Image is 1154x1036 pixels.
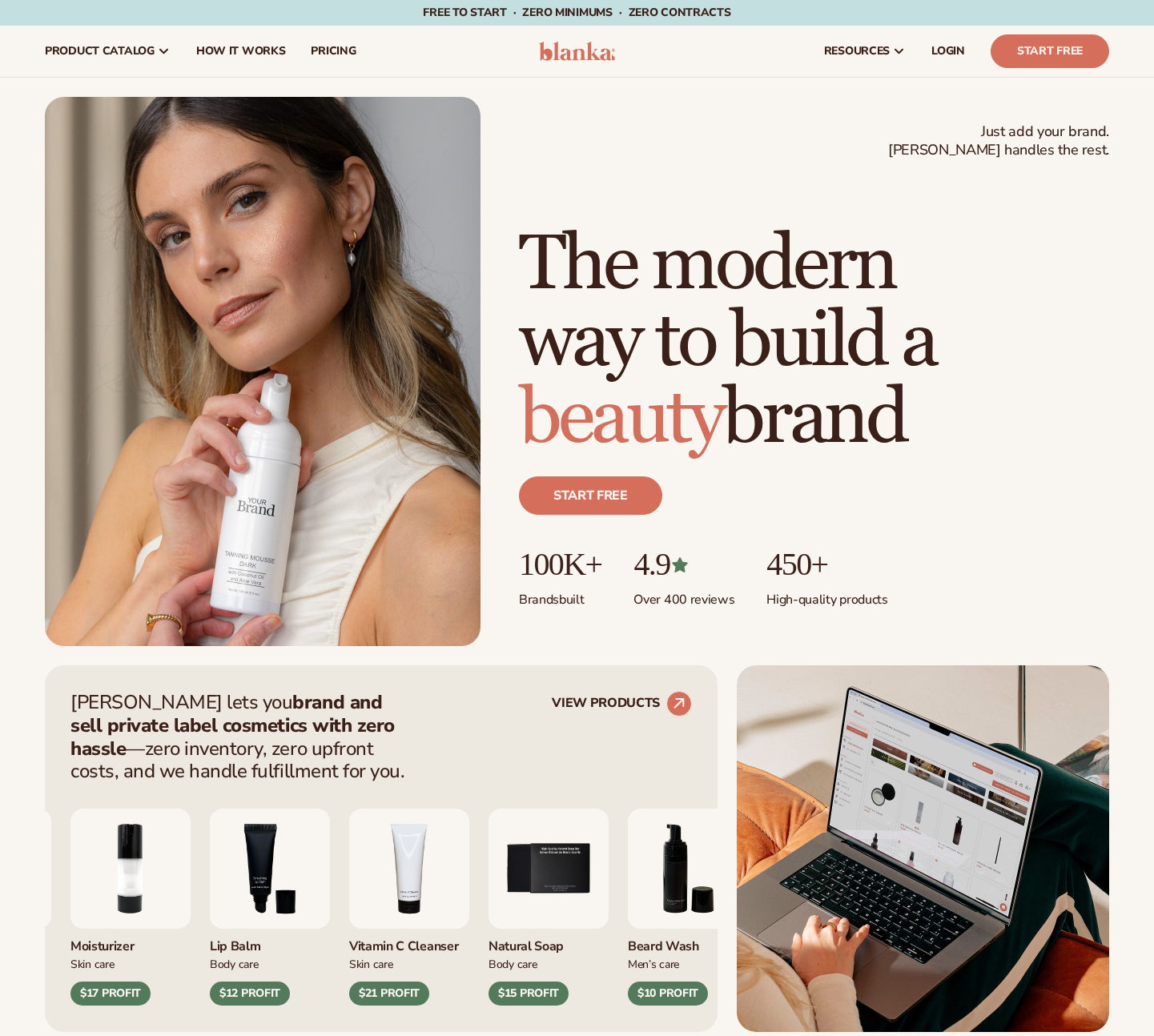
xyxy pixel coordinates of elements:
a: resources [811,26,919,77]
span: pricing [311,45,356,58]
div: $15 PROFIT [489,982,569,1006]
img: Vitamin c cleanser. [349,809,469,929]
p: High-quality products [766,582,887,608]
p: 4.9 [633,547,734,582]
div: 2 / 9 [70,809,191,1006]
a: VIEW PRODUCTS [552,691,692,717]
div: 4 / 9 [349,809,469,1006]
img: Foaming beard wash. [628,809,748,929]
div: 5 / 9 [489,809,609,1006]
a: LOGIN [919,26,978,77]
div: 3 / 9 [210,809,330,1006]
div: Skin Care [70,955,191,972]
p: Brands built [519,582,601,608]
a: Start free [519,476,662,515]
img: Smoothing lip balm. [210,809,330,929]
span: product catalog [45,45,155,58]
div: $17 PROFIT [70,982,151,1006]
div: $12 PROFIT [210,982,290,1006]
div: Lip Balm [210,929,330,955]
div: $21 PROFIT [349,982,429,1006]
div: 6 / 9 [628,809,748,1006]
div: Beard Wash [628,929,748,955]
img: logo [539,42,615,61]
span: resources [824,45,890,58]
a: How It Works [183,26,299,77]
img: Nature bar of soap. [489,809,609,929]
h1: The modern way to build a brand [519,227,1109,457]
div: Body Care [210,955,330,972]
span: Just add your brand. [PERSON_NAME] handles the rest. [888,122,1109,160]
div: Natural Soap [489,929,609,955]
p: 100K+ [519,547,601,582]
a: pricing [298,26,368,77]
span: LOGIN [931,45,965,58]
div: Skin Care [349,955,469,972]
div: Vitamin C Cleanser [349,929,469,955]
p: [PERSON_NAME] lets you —zero inventory, zero upfront costs, and we handle fulfillment for you. [70,691,415,783]
strong: brand and sell private label cosmetics with zero hassle [70,689,395,761]
img: Moisturizing lotion. [70,809,191,929]
img: Shopify Image 5 [737,665,1109,1032]
p: 450+ [766,547,887,582]
p: Over 400 reviews [633,582,734,608]
span: How It Works [196,45,286,58]
a: Start Free [991,34,1109,68]
span: beauty [519,371,722,465]
div: Body Care [489,955,609,972]
div: Men’s Care [628,955,748,972]
a: product catalog [32,26,183,77]
span: Free to start · ZERO minimums · ZERO contracts [423,5,730,20]
div: $10 PROFIT [628,982,708,1006]
img: Female holding tanning mousse. [45,97,480,646]
div: Moisturizer [70,929,191,955]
